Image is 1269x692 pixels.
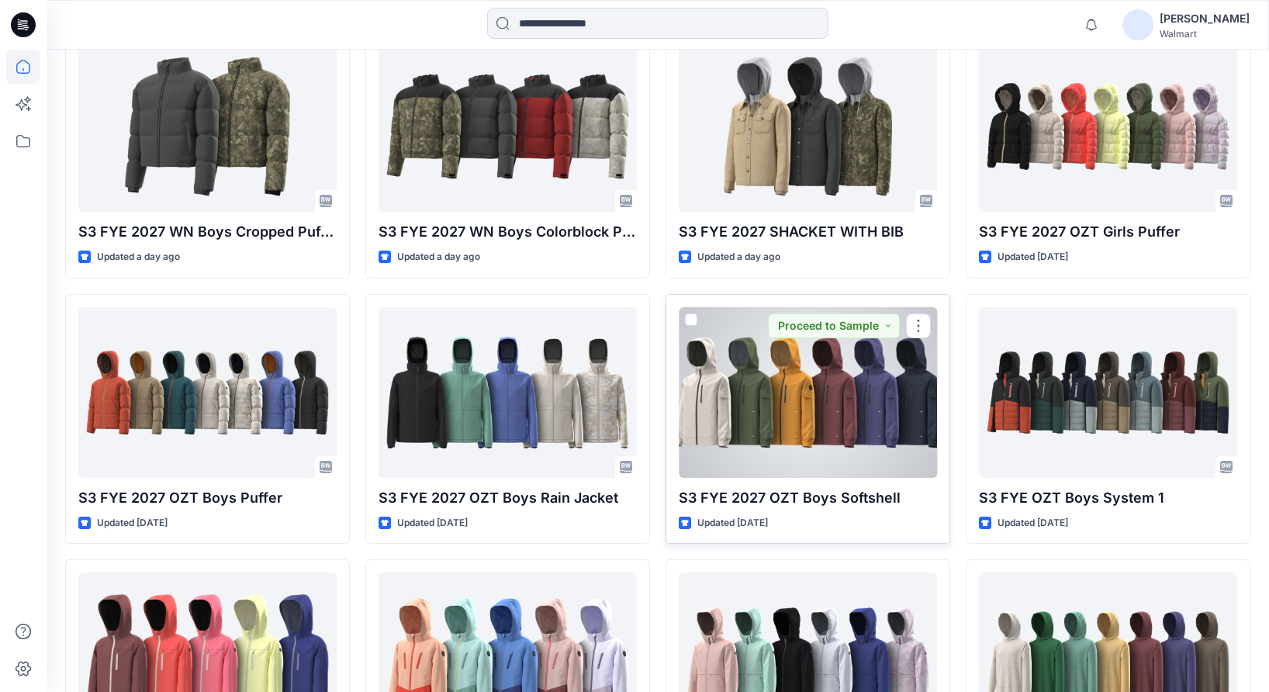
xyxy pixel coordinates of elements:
[679,487,937,509] p: S3 FYE 2027 OZT Boys Softshell
[379,487,637,509] p: S3 FYE 2027 OZT Boys Rain Jacket
[979,221,1237,243] p: S3 FYE 2027 OZT Girls Puffer
[998,515,1068,531] p: Updated [DATE]
[397,249,480,265] p: Updated a day ago
[78,487,337,509] p: S3 FYE 2027 OZT Boys Puffer
[697,515,768,531] p: Updated [DATE]
[697,249,780,265] p: Updated a day ago
[679,307,937,478] a: S3 FYE 2027 OZT Boys Softshell
[379,307,637,478] a: S3 FYE 2027 OZT Boys Rain Jacket
[979,307,1237,478] a: S3 FYE OZT Boys System 1
[78,307,337,478] a: S3 FYE 2027 OZT Boys Puffer
[97,515,168,531] p: Updated [DATE]
[379,221,637,243] p: S3 FYE 2027 WN Boys Colorblock Puffer
[1160,28,1250,40] div: Walmart
[679,221,937,243] p: S3 FYE 2027 SHACKET WITH BIB
[979,487,1237,509] p: S3 FYE OZT Boys System 1
[679,41,937,212] a: S3 FYE 2027 SHACKET WITH BIB
[1160,9,1250,28] div: [PERSON_NAME]
[1122,9,1153,40] img: avatar
[78,221,337,243] p: S3 FYE 2027 WN Boys Cropped Puffer
[998,249,1068,265] p: Updated [DATE]
[78,41,337,212] a: S3 FYE 2027 WN Boys Cropped Puffer
[397,515,468,531] p: Updated [DATE]
[979,41,1237,212] a: S3 FYE 2027 OZT Girls Puffer
[97,249,180,265] p: Updated a day ago
[379,41,637,212] a: S3 FYE 2027 WN Boys Colorblock Puffer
